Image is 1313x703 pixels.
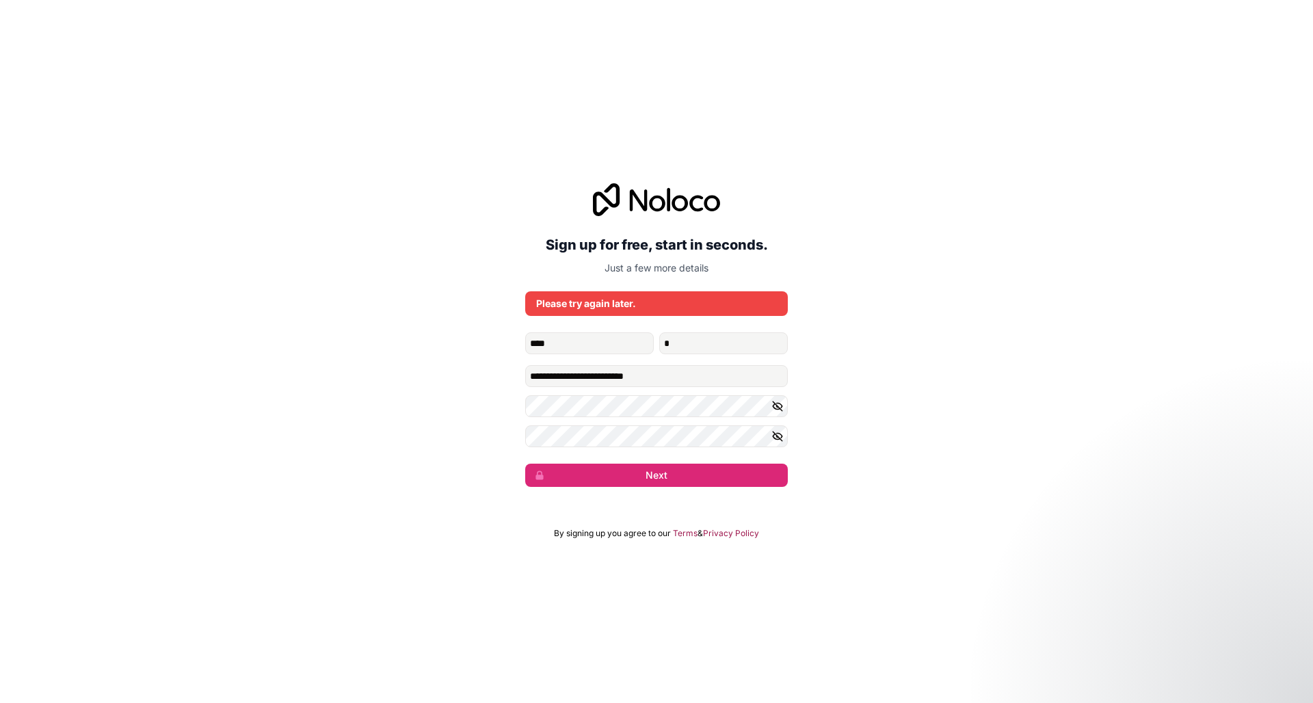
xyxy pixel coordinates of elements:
input: Email address [525,365,788,387]
input: given-name [525,332,654,354]
div: Please try again later. [536,297,777,310]
span: & [698,528,703,539]
p: Just a few more details [525,261,788,275]
input: Password [525,395,788,417]
button: Next [525,464,788,487]
a: Terms [673,528,698,539]
input: Confirm password [525,425,788,447]
span: By signing up you agree to our [554,528,671,539]
h2: Sign up for free, start in seconds. [525,233,788,257]
a: Privacy Policy [703,528,759,539]
input: family-name [659,332,788,354]
iframe: Intercom notifications message [1039,600,1313,696]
